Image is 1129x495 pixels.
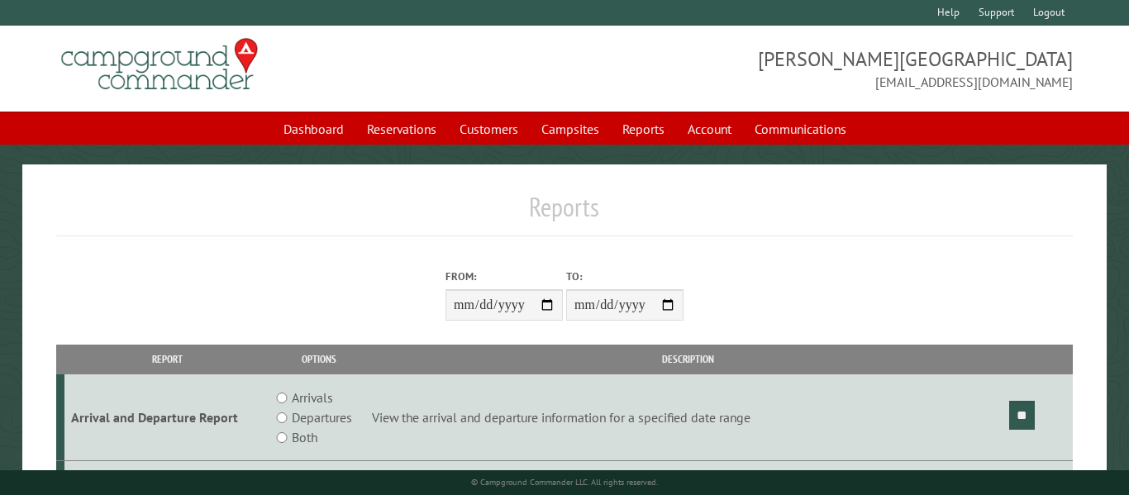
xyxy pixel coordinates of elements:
h1: Reports [56,191,1072,236]
a: Communications [745,113,856,145]
a: Dashboard [274,113,354,145]
td: View the arrival and departure information for a specified date range [369,374,1006,461]
label: From: [445,269,563,284]
a: Reports [612,113,674,145]
th: Options [269,345,369,374]
a: Account [678,113,741,145]
a: Customers [450,113,528,145]
th: Report [64,345,269,374]
th: Description [369,345,1006,374]
img: Campground Commander [56,32,263,97]
label: Both [292,427,317,447]
a: Reservations [357,113,446,145]
label: To: [566,269,684,284]
span: [PERSON_NAME][GEOGRAPHIC_DATA] [EMAIL_ADDRESS][DOMAIN_NAME] [564,45,1073,92]
label: Arrivals [292,388,333,407]
td: Arrival and Departure Report [64,374,269,461]
label: Departures [292,407,352,427]
small: © Campground Commander LLC. All rights reserved. [471,477,658,488]
a: Campsites [531,113,609,145]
